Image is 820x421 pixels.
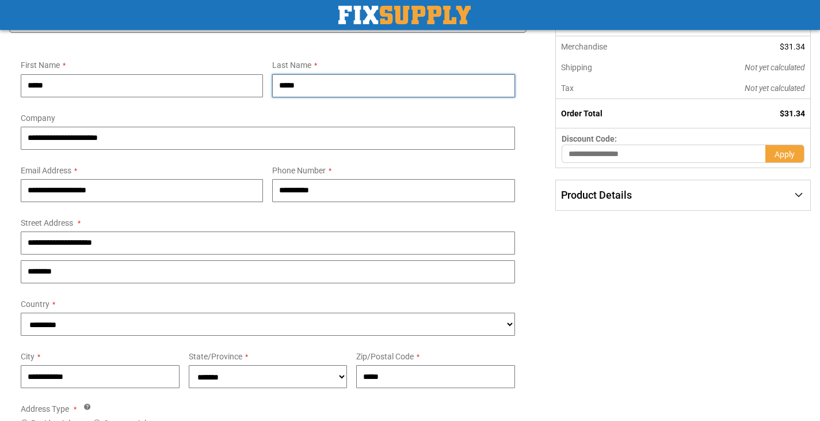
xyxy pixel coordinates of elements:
[765,145,804,163] button: Apply
[189,352,242,361] span: State/Province
[561,189,632,201] span: Product Details
[21,404,69,414] span: Address Type
[21,352,35,361] span: City
[562,134,617,143] span: Discount Code:
[555,36,669,57] th: Merchandise
[780,109,805,118] span: $31.34
[21,299,49,309] span: Country
[745,63,805,72] span: Not yet calculated
[21,113,55,123] span: Company
[21,218,73,227] span: Street Address
[272,166,326,175] span: Phone Number
[745,84,805,93] span: Not yet calculated
[21,60,60,70] span: First Name
[561,63,592,72] span: Shipping
[561,109,602,118] strong: Order Total
[356,352,414,361] span: Zip/Postal Code
[338,6,471,24] img: Fix Industrial Supply
[338,6,471,24] a: store logo
[780,42,805,51] span: $31.34
[775,150,795,159] span: Apply
[21,166,71,175] span: Email Address
[272,60,311,70] span: Last Name
[555,78,669,99] th: Tax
